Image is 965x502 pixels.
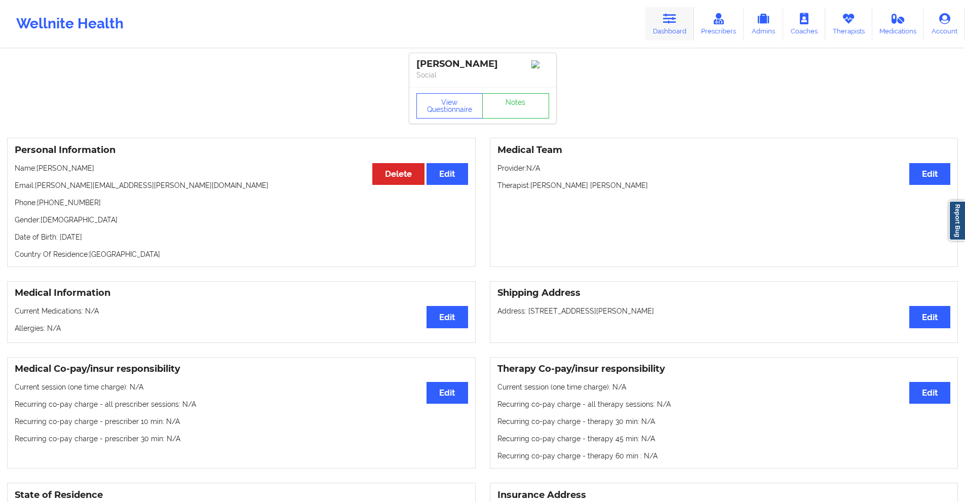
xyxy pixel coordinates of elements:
[427,382,468,404] button: Edit
[15,306,468,316] p: Current Medications: N/A
[15,434,468,444] p: Recurring co-pay charge - prescriber 30 min : N/A
[15,180,468,190] p: Email: [PERSON_NAME][EMAIL_ADDRESS][PERSON_NAME][DOMAIN_NAME]
[497,382,951,392] p: Current session (one time charge): N/A
[15,232,468,242] p: Date of Birth: [DATE]
[416,93,483,119] button: View Questionnaire
[427,306,468,328] button: Edit
[15,323,468,333] p: Allergies: N/A
[645,7,694,41] a: Dashboard
[15,416,468,427] p: Recurring co-pay charge - prescriber 10 min : N/A
[694,7,744,41] a: Prescribers
[15,382,468,392] p: Current session (one time charge): N/A
[497,489,951,501] h3: Insurance Address
[482,93,549,119] a: Notes
[15,399,468,409] p: Recurring co-pay charge - all prescriber sessions : N/A
[416,58,549,70] div: [PERSON_NAME]
[872,7,924,41] a: Medications
[15,215,468,225] p: Gender: [DEMOGRAPHIC_DATA]
[372,163,424,185] button: Delete
[497,416,951,427] p: Recurring co-pay charge - therapy 30 min : N/A
[15,249,468,259] p: Country Of Residence: [GEOGRAPHIC_DATA]
[924,7,965,41] a: Account
[416,70,549,80] p: Social
[497,144,951,156] h3: Medical Team
[783,7,825,41] a: Coaches
[497,287,951,299] h3: Shipping Address
[497,363,951,375] h3: Therapy Co-pay/insur responsibility
[531,60,549,68] img: Image%2Fplaceholer-image.png
[497,434,951,444] p: Recurring co-pay charge - therapy 45 min : N/A
[15,198,468,208] p: Phone: [PHONE_NUMBER]
[15,163,468,173] p: Name: [PERSON_NAME]
[909,382,950,404] button: Edit
[15,489,468,501] h3: State of Residence
[949,201,965,241] a: Report Bug
[744,7,783,41] a: Admins
[909,163,950,185] button: Edit
[497,451,951,461] p: Recurring co-pay charge - therapy 60 min : N/A
[909,306,950,328] button: Edit
[15,287,468,299] h3: Medical Information
[497,163,951,173] p: Provider: N/A
[825,7,872,41] a: Therapists
[497,306,951,316] p: Address: [STREET_ADDRESS][PERSON_NAME]
[497,399,951,409] p: Recurring co-pay charge - all therapy sessions : N/A
[427,163,468,185] button: Edit
[497,180,951,190] p: Therapist: [PERSON_NAME] [PERSON_NAME]
[15,144,468,156] h3: Personal Information
[15,363,468,375] h3: Medical Co-pay/insur responsibility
